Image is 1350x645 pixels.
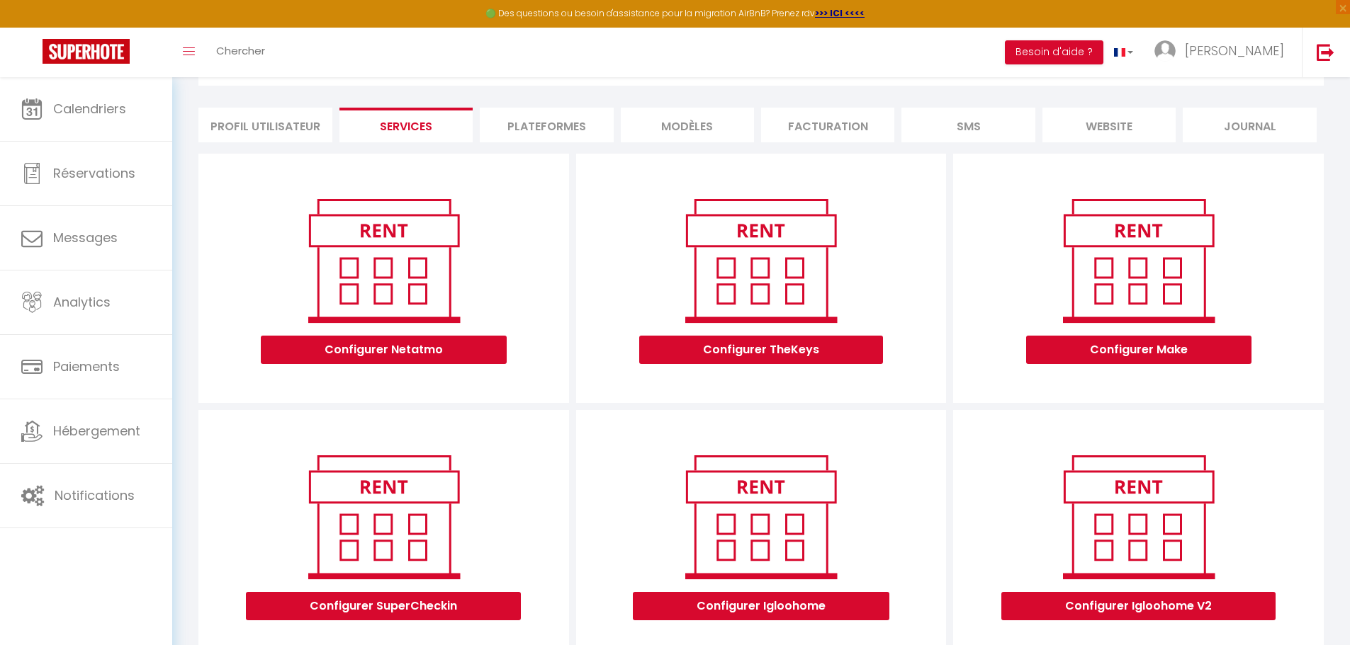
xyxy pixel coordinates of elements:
[216,43,265,58] span: Chercher
[1005,40,1103,64] button: Besoin d'aide ?
[198,108,332,142] li: Profil Utilisateur
[339,108,473,142] li: Services
[55,486,135,504] span: Notifications
[53,422,140,440] span: Hébergement
[1144,28,1302,77] a: ... [PERSON_NAME]
[1183,108,1316,142] li: Journal
[261,336,507,364] button: Configurer Netatmo
[621,108,754,142] li: MODÈLES
[1001,592,1276,620] button: Configurer Igloohome V2
[53,100,126,118] span: Calendriers
[206,28,276,77] a: Chercher
[1317,43,1334,61] img: logout
[293,193,474,329] img: rent.png
[53,358,120,375] span: Paiements
[293,449,474,585] img: rent.png
[901,108,1035,142] li: SMS
[639,336,883,364] button: Configurer TheKeys
[53,229,118,246] span: Messages
[761,108,894,142] li: Facturation
[670,449,851,585] img: rent.png
[1026,336,1251,364] button: Configurer Make
[1048,193,1229,329] img: rent.png
[1185,42,1284,59] span: [PERSON_NAME]
[53,293,111,311] span: Analytics
[1154,40,1176,62] img: ...
[670,193,851,329] img: rent.png
[815,7,865,19] a: >>> ICI <<<<
[1042,108,1176,142] li: website
[633,592,889,620] button: Configurer Igloohome
[53,164,135,182] span: Réservations
[480,108,613,142] li: Plateformes
[246,592,521,620] button: Configurer SuperCheckin
[1048,449,1229,585] img: rent.png
[43,39,130,64] img: Super Booking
